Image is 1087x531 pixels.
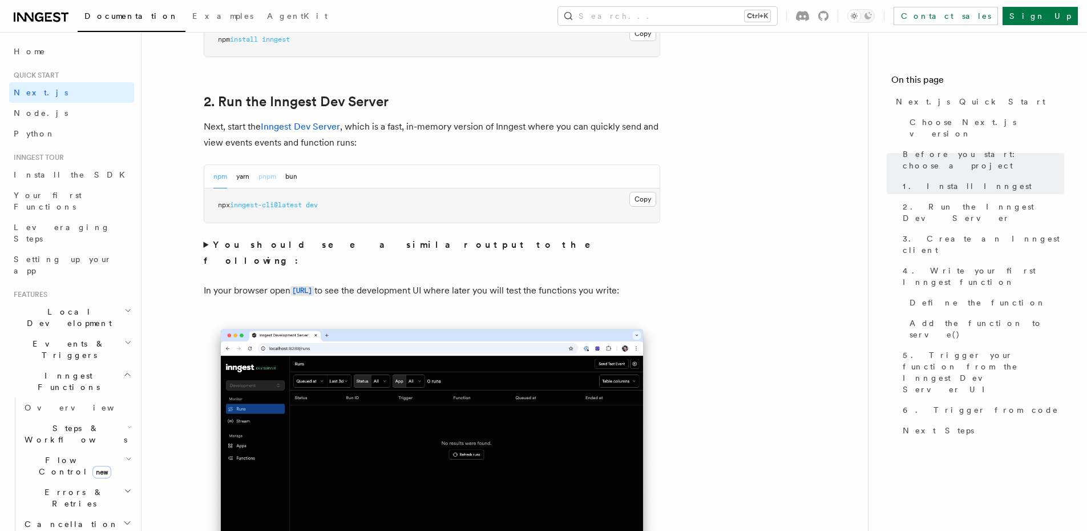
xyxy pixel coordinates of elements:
[9,249,134,281] a: Setting up your app
[745,10,770,22] kbd: Ctrl+K
[204,239,607,266] strong: You should see a similar output to the following:
[891,73,1064,91] h4: On this page
[9,365,134,397] button: Inngest Functions
[9,370,123,393] span: Inngest Functions
[213,165,227,188] button: npm
[910,297,1046,308] span: Define the function
[306,201,318,209] span: dev
[903,233,1064,256] span: 3. Create an Inngest client
[9,153,64,162] span: Inngest tour
[20,486,124,509] span: Errors & Retries
[14,223,110,243] span: Leveraging Steps
[78,3,185,32] a: Documentation
[20,397,134,418] a: Overview
[14,88,68,97] span: Next.js
[192,11,253,21] span: Examples
[9,217,134,249] a: Leveraging Steps
[9,123,134,144] a: Python
[898,228,1064,260] a: 3. Create an Inngest client
[898,400,1064,420] a: 6. Trigger from code
[14,191,82,211] span: Your first Functions
[258,165,276,188] button: pnpm
[20,450,134,482] button: Flow Controlnew
[1003,7,1078,25] a: Sign Up
[903,349,1064,395] span: 5. Trigger your function from the Inngest Dev Server UI
[9,164,134,185] a: Install the SDK
[905,313,1064,345] a: Add the function to serve()
[14,129,55,138] span: Python
[230,201,302,209] span: inngest-cli@latest
[9,290,47,299] span: Features
[9,82,134,103] a: Next.js
[847,9,875,23] button: Toggle dark mode
[9,41,134,62] a: Home
[9,338,124,361] span: Events & Triggers
[20,418,134,450] button: Steps & Workflows
[204,237,660,269] summary: You should see a similar output to the following:
[14,108,68,118] span: Node.js
[891,91,1064,112] a: Next.js Quick Start
[230,35,258,43] span: install
[236,165,249,188] button: yarn
[629,26,656,41] button: Copy
[261,121,340,132] a: Inngest Dev Server
[903,148,1064,171] span: Before you start: choose a project
[903,265,1064,288] span: 4. Write your first Inngest function
[14,255,112,275] span: Setting up your app
[262,35,290,43] span: inngest
[898,144,1064,176] a: Before you start: choose a project
[9,103,134,123] a: Node.js
[629,192,656,207] button: Copy
[218,201,230,209] span: npx
[20,518,119,530] span: Cancellation
[898,420,1064,441] a: Next Steps
[9,301,134,333] button: Local Development
[910,317,1064,340] span: Add the function to serve()
[903,201,1064,224] span: 2. Run the Inngest Dev Server
[14,170,132,179] span: Install the SDK
[898,345,1064,400] a: 5. Trigger your function from the Inngest Dev Server UI
[894,7,998,25] a: Contact sales
[204,94,389,110] a: 2. Run the Inngest Dev Server
[285,165,297,188] button: bun
[9,185,134,217] a: Your first Functions
[267,11,328,21] span: AgentKit
[185,3,260,31] a: Examples
[9,306,124,329] span: Local Development
[903,180,1032,192] span: 1. Install Inngest
[898,260,1064,292] a: 4. Write your first Inngest function
[204,283,660,299] p: In your browser open to see the development UI where later you will test the functions you write:
[9,333,134,365] button: Events & Triggers
[558,7,777,25] button: Search...Ctrl+K
[92,466,111,478] span: new
[9,71,59,80] span: Quick start
[898,176,1064,196] a: 1. Install Inngest
[84,11,179,21] span: Documentation
[290,286,314,296] code: [URL]
[898,196,1064,228] a: 2. Run the Inngest Dev Server
[896,96,1045,107] span: Next.js Quick Start
[290,285,314,296] a: [URL]
[20,423,127,445] span: Steps & Workflows
[14,46,46,57] span: Home
[910,116,1064,139] span: Choose Next.js version
[260,3,334,31] a: AgentKit
[905,292,1064,313] a: Define the function
[25,403,142,412] span: Overview
[20,482,134,514] button: Errors & Retries
[905,112,1064,144] a: Choose Next.js version
[20,454,126,477] span: Flow Control
[903,404,1058,416] span: 6. Trigger from code
[903,425,974,436] span: Next Steps
[218,35,230,43] span: npm
[204,119,660,151] p: Next, start the , which is a fast, in-memory version of Inngest where you can quickly send and vi...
